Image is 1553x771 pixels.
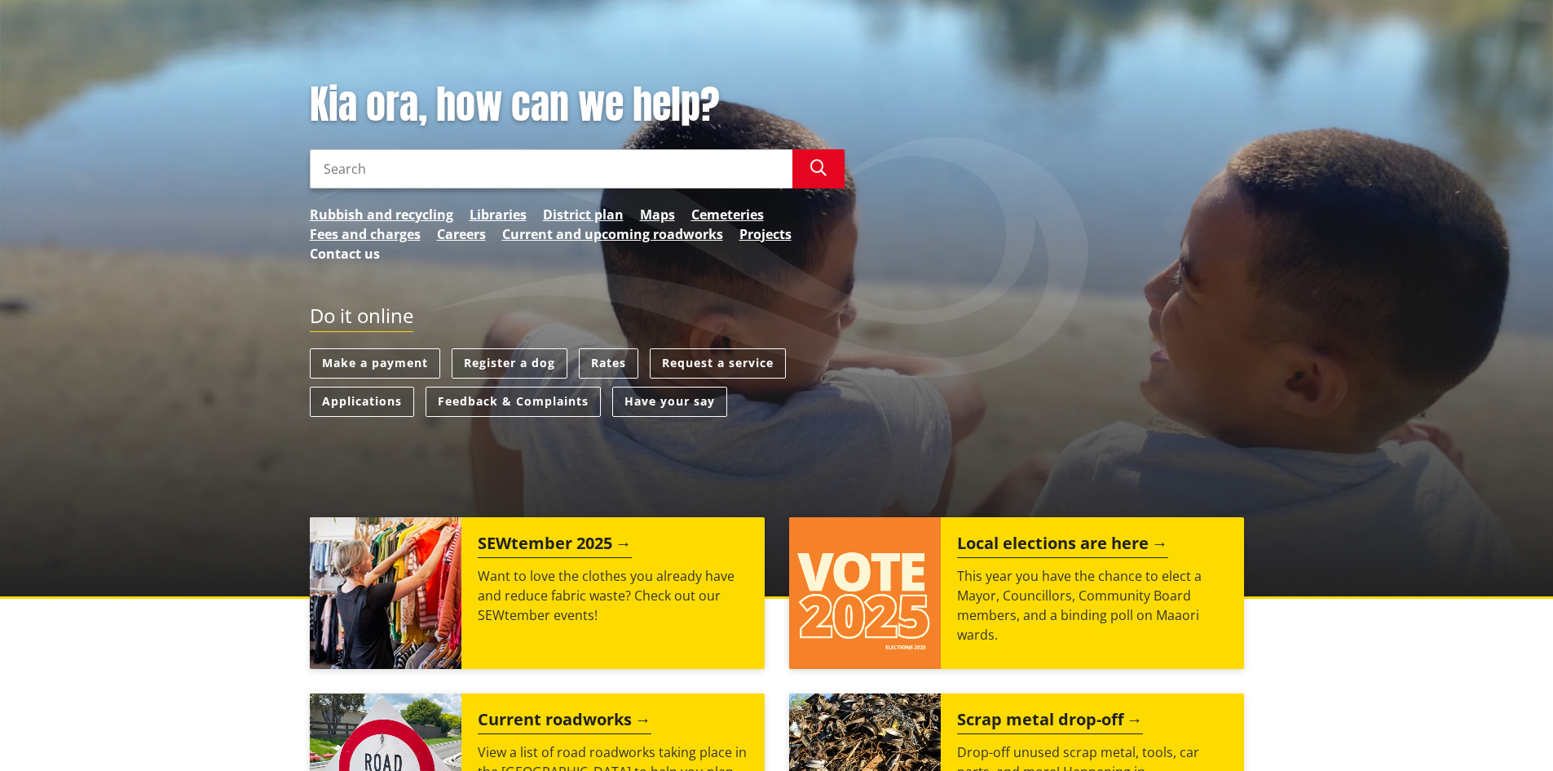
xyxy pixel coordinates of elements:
a: Maps [640,205,675,224]
a: Libraries [470,205,527,224]
a: Projects [739,224,792,244]
a: Contact us [310,244,380,264]
h2: Do it online [310,304,413,333]
a: Have your say [612,387,727,417]
a: Cemeteries [691,205,764,224]
iframe: Messenger Launcher [1478,702,1537,761]
a: Local elections are here This year you have the chance to elect a Mayor, Councillors, Community B... [789,517,1244,669]
a: Request a service [650,348,786,379]
a: Register a dog [452,348,567,379]
h2: Local elections are here [957,534,1168,558]
a: Make a payment [310,348,440,379]
a: District plan [543,205,624,224]
img: Vote 2025 [789,517,941,669]
p: Want to love the clothes you already have and reduce fabric waste? Check out our SEWtember events! [478,566,748,625]
img: SEWtember [310,517,461,669]
a: Fees and charges [310,224,421,244]
h1: Kia ora, how can we help? [310,82,845,129]
a: Current and upcoming roadworks [502,224,723,244]
h2: SEWtember 2025 [478,534,632,558]
a: Rubbish and recycling [310,205,453,224]
a: Careers [437,224,486,244]
a: Rates [579,348,638,379]
h2: Scrap metal drop-off [957,710,1143,734]
a: Feedback & Complaints [426,387,601,417]
input: Search input [310,149,792,188]
a: SEWtember 2025 Want to love the clothes you already have and reduce fabric waste? Check out our S... [310,517,765,669]
a: Applications [310,387,414,417]
h2: Current roadworks [478,710,651,734]
p: This year you have the chance to elect a Mayor, Councillors, Community Board members, and a bindi... [957,566,1228,645]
